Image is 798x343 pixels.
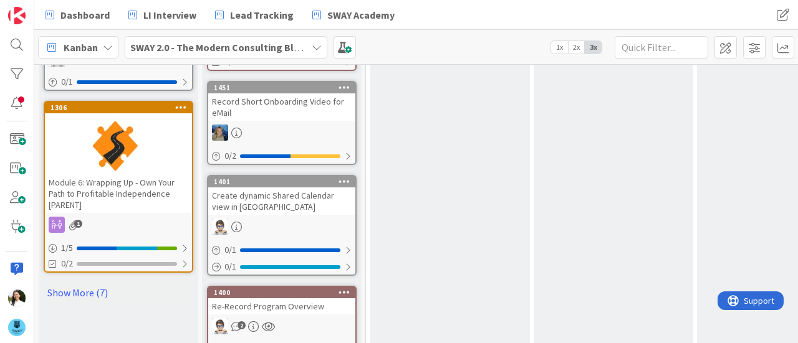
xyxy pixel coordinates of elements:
[585,41,602,54] span: 3x
[130,41,327,54] b: SWAY 2.0 - The Modern Consulting Blueprint
[224,260,236,273] span: 0 / 1
[208,218,355,235] div: TP
[74,220,82,228] span: 1
[44,101,193,273] a: 1306Module 6: Wrapping Up - Own Your Path to Profitable Independence [PARENT]1/50/2
[45,174,192,213] div: Module 6: Wrapping Up - Own Your Path to Profitable Independence [PARENT]
[45,102,192,213] div: 1306Module 6: Wrapping Up - Own Your Path to Profitable Independence [PARENT]
[208,125,355,141] div: MA
[238,321,246,329] span: 2
[208,82,355,93] div: 1451
[61,257,73,270] span: 0/2
[208,148,355,164] div: 0/2
[44,283,193,303] a: Show More (7)
[212,318,228,334] img: TP
[45,240,192,256] div: 1/5
[208,82,355,121] div: 1451Record Short Onboarding Video for eMail
[60,7,110,22] span: Dashboard
[224,149,236,162] span: 0 / 2
[208,4,301,26] a: Lead Tracking
[551,41,568,54] span: 1x
[208,318,355,334] div: TP
[8,319,26,336] img: avatar
[208,242,355,258] div: 0/1
[615,36,708,59] input: Quick Filter...
[208,187,355,215] div: Create dynamic Shared Calendar view in [GEOGRAPHIC_DATA]
[45,74,192,90] div: 0/1
[208,176,355,187] div: 1401
[50,103,192,112] div: 1306
[61,75,73,88] span: 0 / 1
[214,83,355,92] div: 1451
[45,102,192,113] div: 1306
[208,176,355,215] div: 1401Create dynamic Shared Calendar view in [GEOGRAPHIC_DATA]
[8,289,26,307] img: AK
[208,259,355,275] div: 0/1
[208,287,355,298] div: 1400
[121,4,204,26] a: LI Interview
[568,41,585,54] span: 2x
[224,243,236,256] span: 0 / 1
[207,175,357,276] a: 1401Create dynamic Shared Calendar view in [GEOGRAPHIC_DATA]TP0/10/1
[64,40,98,55] span: Kanban
[38,4,117,26] a: Dashboard
[207,81,357,165] a: 1451Record Short Onboarding Video for eMailMA0/2
[208,93,355,121] div: Record Short Onboarding Video for eMail
[214,177,355,186] div: 1401
[230,7,294,22] span: Lead Tracking
[208,298,355,314] div: Re-Record Program Overview
[212,218,228,235] img: TP
[214,288,355,297] div: 1400
[26,2,57,17] span: Support
[8,7,26,24] img: Visit kanbanzone.com
[61,242,73,255] span: 1 / 5
[212,125,228,141] img: MA
[305,4,402,26] a: SWAY Academy
[327,7,395,22] span: SWAY Academy
[143,7,196,22] span: LI Interview
[208,287,355,314] div: 1400Re-Record Program Overview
